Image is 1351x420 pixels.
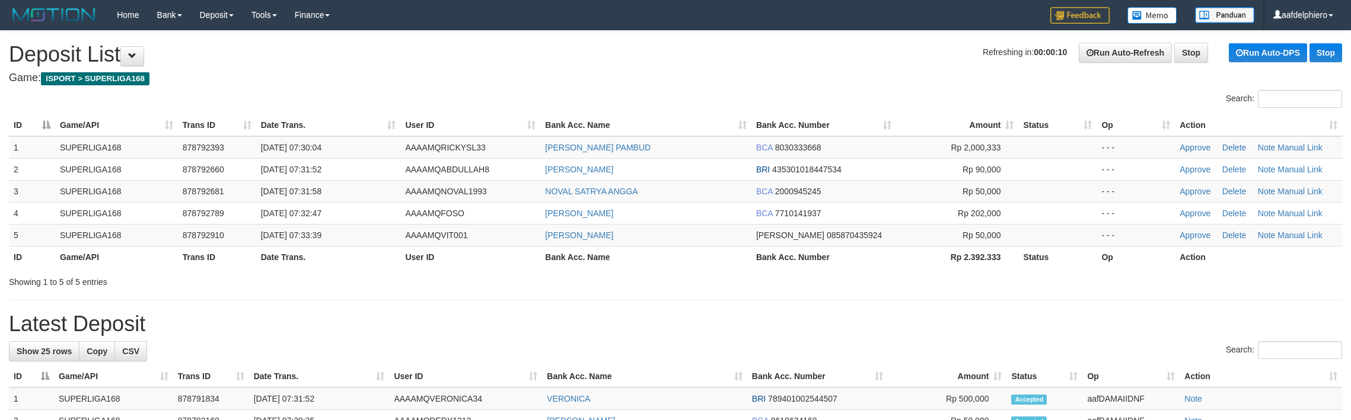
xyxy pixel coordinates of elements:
[1079,43,1172,63] a: Run Auto-Refresh
[249,387,390,410] td: [DATE] 07:31:52
[400,114,540,136] th: User ID: activate to sort column ascending
[405,209,464,218] span: AAAAMQFOSO
[896,114,1019,136] th: Amount: activate to sort column ascending
[173,366,249,387] th: Trans ID: activate to sort column ascending
[183,143,224,152] span: 878792393
[888,387,1007,410] td: Rp 500,000
[1222,209,1246,218] a: Delete
[55,114,178,136] th: Game/API: activate to sort column ascending
[256,114,401,136] th: Date Trans.: activate to sort column ascending
[545,230,613,240] a: [PERSON_NAME]
[951,143,1000,152] span: Rp 2,000,333
[1222,143,1246,152] a: Delete
[9,180,55,202] td: 3
[1180,143,1210,152] a: Approve
[9,312,1342,336] h1: Latest Deposit
[751,114,896,136] th: Bank Acc. Number: activate to sort column ascending
[963,230,1001,240] span: Rp 50,000
[55,180,178,202] td: SUPERLIGA168
[405,230,467,240] span: AAAAMQVIT001
[963,187,1001,196] span: Rp 50,000
[261,187,321,196] span: [DATE] 07:31:58
[9,43,1342,66] h1: Deposit List
[256,246,401,268] th: Date Trans.
[55,246,178,268] th: Game/API
[178,246,256,268] th: Trans ID
[1277,187,1323,196] a: Manual Link
[122,347,139,356] span: CSV
[1082,387,1180,410] td: aafDAMAIIDNF
[114,341,147,361] a: CSV
[389,366,542,387] th: User ID: activate to sort column ascending
[896,246,1019,268] th: Rp 2.392.333
[1309,43,1342,62] a: Stop
[9,158,55,180] td: 2
[775,143,821,152] span: Copy 8030333668 to clipboard
[1222,230,1246,240] a: Delete
[1277,230,1323,240] a: Manual Link
[751,246,896,268] th: Bank Acc. Number
[1097,158,1175,180] td: - - -
[1180,165,1210,174] a: Approve
[1222,187,1246,196] a: Delete
[1018,246,1097,268] th: Status
[1127,7,1177,24] img: Button%20Memo.svg
[183,187,224,196] span: 878792681
[55,136,178,159] td: SUPERLIGA168
[1277,165,1323,174] a: Manual Link
[1097,136,1175,159] td: - - -
[756,187,773,196] span: BCA
[1082,366,1180,387] th: Op: activate to sort column ascending
[1195,7,1254,23] img: panduan.png
[1258,230,1276,240] a: Note
[9,387,54,410] td: 1
[1226,341,1342,359] label: Search:
[1097,202,1175,224] td: - - -
[1174,43,1208,63] a: Stop
[1034,47,1067,57] strong: 00:00:10
[405,165,489,174] span: AAAAMQABDULLAH8
[55,158,178,180] td: SUPERLIGA168
[389,387,542,410] td: AAAAMQVERONICA34
[261,165,321,174] span: [DATE] 07:31:52
[1180,366,1342,387] th: Action: activate to sort column ascending
[183,165,224,174] span: 878792660
[173,387,249,410] td: 878791834
[756,165,770,174] span: BRI
[9,202,55,224] td: 4
[1097,114,1175,136] th: Op: activate to sort column ascending
[1018,114,1097,136] th: Status: activate to sort column ascending
[1097,246,1175,268] th: Op
[756,143,773,152] span: BCA
[55,224,178,246] td: SUPERLIGA168
[1258,209,1276,218] a: Note
[405,187,486,196] span: AAAAMQNOVAL1993
[768,394,837,403] span: Copy 789401002544507 to clipboard
[1097,180,1175,202] td: - - -
[400,246,540,268] th: User ID
[17,347,72,356] span: Show 25 rows
[9,224,55,246] td: 5
[87,347,107,356] span: Copy
[1180,230,1210,240] a: Approve
[54,387,173,410] td: SUPERLIGA168
[1011,395,1047,405] span: Accepted
[775,187,821,196] span: Copy 2000945245 to clipboard
[540,114,751,136] th: Bank Acc. Name: activate to sort column ascending
[54,366,173,387] th: Game/API: activate to sort column ascending
[1097,224,1175,246] td: - - -
[249,366,390,387] th: Date Trans.: activate to sort column ascending
[9,366,54,387] th: ID: activate to sort column descending
[1180,187,1210,196] a: Approve
[827,230,882,240] span: Copy 085870435924 to clipboard
[1184,394,1202,403] a: Note
[542,366,747,387] th: Bank Acc. Name: activate to sort column ascending
[1258,341,1342,359] input: Search:
[983,47,1067,57] span: Refreshing in:
[1222,165,1246,174] a: Delete
[1258,187,1276,196] a: Note
[9,271,554,288] div: Showing 1 to 5 of 5 entries
[1277,143,1323,152] a: Manual Link
[178,114,256,136] th: Trans ID: activate to sort column ascending
[9,246,55,268] th: ID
